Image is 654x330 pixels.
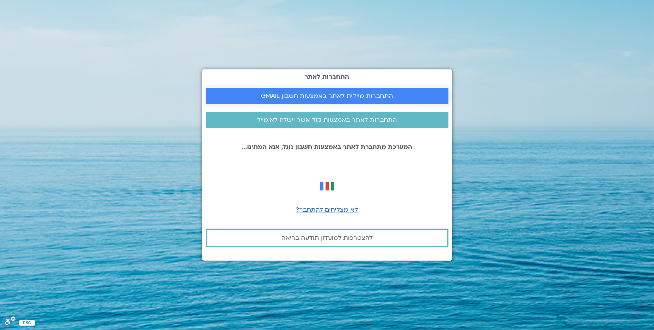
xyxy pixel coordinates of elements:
a: התחברות לאתר באמצעות קוד אשר יישלח לאימייל [206,112,448,128]
h2: התחברות לאתר [206,73,448,80]
a: להצטרפות למועדון תודעה בריאה [206,229,448,247]
a: לא מצליחים להתחבר? [296,205,358,214]
span: להצטרפות למועדון תודעה בריאה [281,234,373,241]
p: המערכת מתחברת לאתר באמצעות חשבון גוגל, אנא המתינו... [206,143,448,150]
span: התחברות לאתר באמצעות קוד אשר יישלח לאימייל [257,116,397,123]
a: התחברות מיידית לאתר באמצעות חשבון GMAIL [206,88,448,104]
span: התחברות מיידית לאתר באמצעות חשבון GMAIL [261,93,393,99]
